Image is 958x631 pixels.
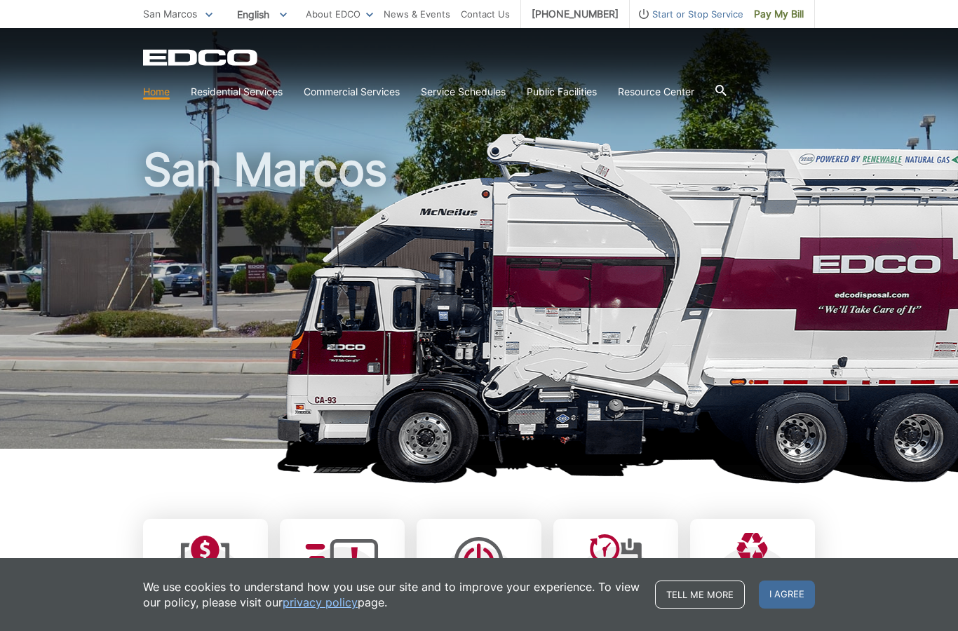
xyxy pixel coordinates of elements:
[421,84,506,100] a: Service Schedules
[143,49,259,66] a: EDCD logo. Return to the homepage.
[461,6,510,22] a: Contact Us
[754,6,804,22] span: Pay My Bill
[143,579,641,610] p: We use cookies to understand how you use our site and to improve your experience. To view our pol...
[759,581,815,609] span: I agree
[306,6,373,22] a: About EDCO
[655,581,745,609] a: Tell me more
[143,147,815,455] h1: San Marcos
[384,6,450,22] a: News & Events
[143,84,170,100] a: Home
[227,3,297,26] span: English
[618,84,694,100] a: Resource Center
[283,595,358,610] a: privacy policy
[191,84,283,100] a: Residential Services
[143,8,197,20] span: San Marcos
[527,84,597,100] a: Public Facilities
[304,84,400,100] a: Commercial Services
